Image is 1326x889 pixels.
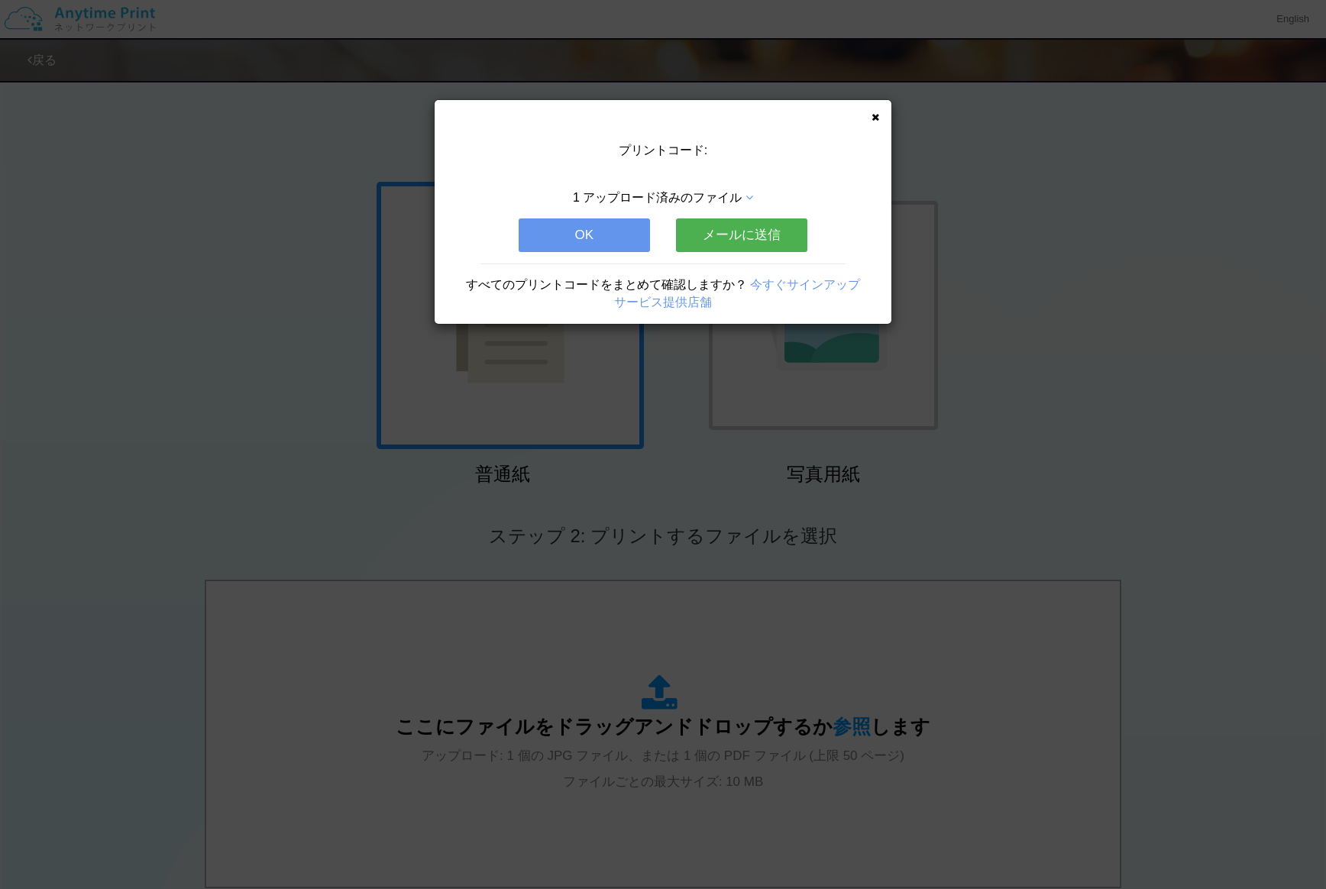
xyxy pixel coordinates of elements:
[750,278,860,291] a: 今すぐサインアップ
[619,144,707,157] span: プリントコード:
[573,191,742,204] span: 1 アップロード済みのファイル
[466,278,747,291] span: すべてのプリントコードをまとめて確認しますか？
[614,296,712,309] a: サービス提供店舗
[519,218,650,252] button: OK
[676,218,807,252] button: メールに送信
